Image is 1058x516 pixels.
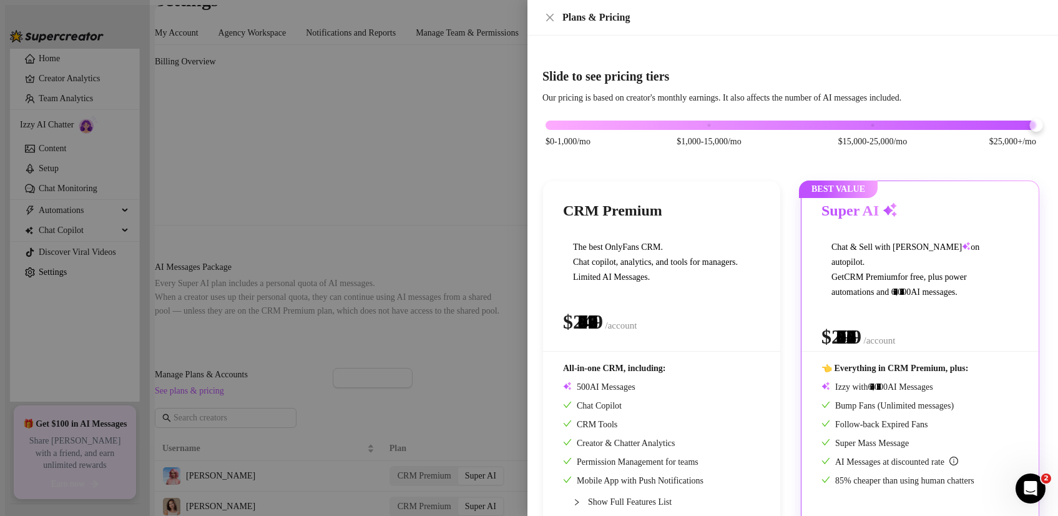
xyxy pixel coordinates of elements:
span: $25,000+/mo [989,135,1036,149]
span: BEST VALUE [799,181,878,198]
span: /account [605,320,637,330]
span: Chat Copilot [563,401,622,410]
span: The best OnlyFans CRM. Chat copilot, analytics, and tools for managers. Limited AI Messages. [563,234,760,291]
span: 2 [1041,474,1051,484]
span: Izzy with AI Messages [821,382,933,392]
h4: Slide to see pricing tiers [542,67,1043,85]
span: CRM Tools [563,420,617,429]
iframe: Intercom live chat [1016,474,1046,504]
span: AI Messages at discounted rate [835,457,958,467]
span: check [563,457,572,465]
span: close [545,12,555,22]
span: $0-1,000/mo [546,135,590,149]
span: Follow-back Expired Fans [821,420,928,429]
span: All-in-one CRM, including: [563,364,666,373]
span: 85% cheaper than using human chatters [821,476,974,485]
span: $15,000-25,000/mo [838,135,907,149]
span: check [821,457,830,465]
span: /account [864,335,896,345]
span: 👈 Everything in CRM Premium, plus: [821,364,968,373]
span: check [821,475,830,484]
span: check [563,419,572,428]
span: $ [563,310,603,333]
span: Super Mass Message [821,439,909,448]
button: Close [542,10,557,25]
span: $1,000-15,000/mo [677,135,741,149]
span: collapsed [573,499,580,506]
span: check [821,438,830,447]
span: Creator & Chatter Analytics [563,439,675,448]
span: $ [821,325,861,348]
span: Mobile App with Push Notifications [563,476,703,485]
span: check [563,400,572,409]
span: Permission Management for teams [563,457,698,467]
span: Our pricing is based on creator's monthly earnings. It also affects the number of AI messages inc... [542,93,901,102]
div: Plans & Pricing [562,10,1043,25]
h3: CRM Premium [563,201,662,221]
span: Bump Fans (Unlimited messages) [821,401,954,410]
span: Chat & Sell with [PERSON_NAME] on autopilot. Get CRM Premium for free, plus power automations and... [821,234,1019,306]
span: Show Full Features List [588,497,672,507]
span: check [563,438,572,447]
span: check [563,475,572,484]
h3: Super AI [821,201,898,221]
span: AI Messages [563,382,635,392]
span: check [821,419,830,428]
span: check [821,400,830,409]
span: info-circle [949,457,958,465]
